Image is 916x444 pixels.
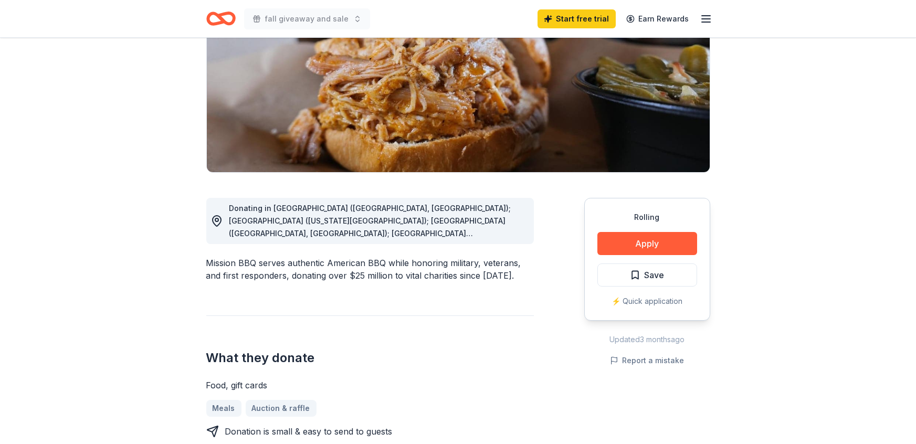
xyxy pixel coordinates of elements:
div: Donation is small & easy to send to guests [225,425,393,438]
button: Save [597,263,697,287]
span: Save [645,268,665,282]
div: ⚡️ Quick application [597,295,697,308]
div: Updated 3 months ago [584,333,710,346]
div: Food, gift cards [206,379,534,392]
div: Mission BBQ serves authentic American BBQ while honoring military, veterans, and first responders... [206,257,534,282]
a: Start free trial [538,9,616,28]
a: Meals [206,400,241,417]
a: Earn Rewards [620,9,696,28]
h2: What they donate [206,350,534,366]
a: Auction & raffle [246,400,317,417]
div: Rolling [597,211,697,224]
button: Apply [597,232,697,255]
button: fall giveaway and sale [244,8,370,29]
a: Home [206,6,236,31]
button: Report a mistake [610,354,685,367]
span: fall giveaway and sale [265,13,349,25]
